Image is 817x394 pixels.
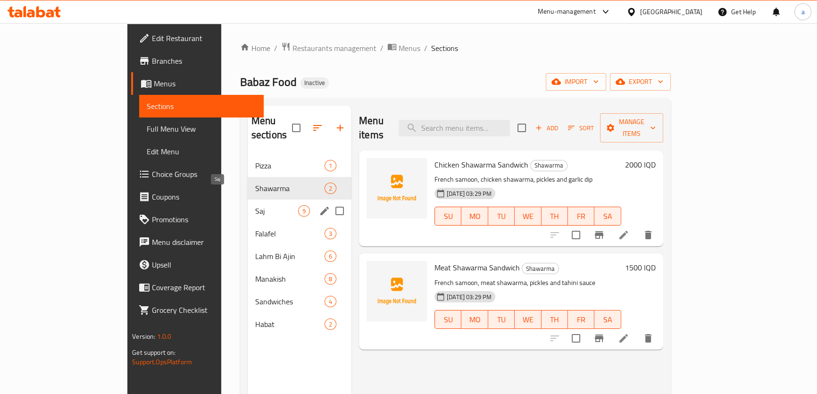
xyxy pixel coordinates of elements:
a: Edit menu item [618,229,629,241]
span: [DATE] 03:29 PM [443,293,495,302]
span: Choice Groups [152,168,256,180]
button: export [610,73,671,91]
a: Menu disclaimer [131,231,264,253]
span: Select to update [566,225,586,245]
span: 9 [299,207,309,216]
nav: breadcrumb [240,42,671,54]
span: MO [465,313,484,327]
button: Add section [329,117,351,139]
a: Upsell [131,253,264,276]
span: 8 [325,275,336,284]
button: TU [488,310,515,329]
span: TH [545,210,564,223]
div: Lahm Bi Ajin6 [248,245,351,268]
span: Grocery Checklist [152,304,256,316]
span: Branches [152,55,256,67]
a: Edit Restaurant [131,27,264,50]
span: Sandwiches [255,296,325,307]
span: 1.0.0 [157,330,172,343]
img: Chicken Shawarma Sandwich [367,158,427,218]
span: Shawarma [531,160,567,171]
img: Meat Shawarma Sandwich [367,261,427,321]
button: MO [461,207,488,226]
a: Edit Menu [139,140,264,163]
div: Habat [255,319,325,330]
a: Support.OpsPlatform [132,356,192,368]
span: SA [598,210,617,223]
button: Branch-specific-item [588,224,610,246]
span: export [617,76,663,88]
div: items [325,296,336,307]
h2: Menu sections [251,114,292,142]
span: Pizza [255,160,325,171]
span: Chicken Shawarma Sandwich [434,158,528,172]
button: Branch-specific-item [588,327,610,350]
span: Sort sections [306,117,329,139]
div: Shawarma [530,160,567,171]
div: items [298,205,310,217]
span: SU [439,210,458,223]
a: Coverage Report [131,276,264,299]
span: TU [492,313,511,327]
div: Shawarma [522,263,559,274]
span: Sections [431,42,458,54]
span: Full Menu View [147,123,256,134]
div: Pizza1 [248,154,351,177]
div: Shawarma2 [248,177,351,200]
span: a [801,7,804,17]
p: French samoon, meat shawarma, pickles and tahini sauce [434,277,621,289]
button: SA [594,207,621,226]
span: Coupons [152,191,256,202]
a: Full Menu View [139,117,264,140]
button: WE [515,310,541,329]
div: items [325,251,336,262]
span: Add [534,123,559,134]
span: Restaurants management [292,42,376,54]
a: Coupons [131,185,264,208]
div: items [325,228,336,239]
span: Select all sections [286,118,306,138]
span: Version: [132,330,155,343]
span: FR [572,210,591,223]
a: Choice Groups [131,163,264,185]
span: Select to update [566,328,586,348]
span: Lahm Bi Ajin [255,251,325,262]
span: WE [518,210,537,223]
button: delete [637,224,659,246]
nav: Menu sections [248,151,351,339]
div: Sandwiches4 [248,290,351,313]
div: Manakish8 [248,268,351,290]
div: Shawarma [255,183,325,194]
a: Promotions [131,208,264,231]
span: Get support on: [132,346,175,359]
span: TU [492,210,511,223]
div: Habat2 [248,313,351,335]
span: Meat Shawarma Sandwich [434,260,520,275]
span: Manakish [255,273,325,285]
span: Menus [399,42,420,54]
button: TU [488,207,515,226]
span: Add item [532,121,562,135]
a: Menus [131,72,264,95]
div: [GEOGRAPHIC_DATA] [640,7,702,17]
li: / [380,42,383,54]
button: TH [542,310,568,329]
span: Babaz Food [240,71,297,92]
span: [DATE] 03:29 PM [443,189,495,198]
span: 1 [325,161,336,170]
button: TH [542,207,568,226]
button: import [546,73,606,91]
a: Sections [139,95,264,117]
div: Menu-management [538,6,596,17]
span: 6 [325,252,336,261]
span: Sort [568,123,594,134]
span: Manage items [608,116,656,140]
span: SA [598,313,617,327]
h6: 2000 IQD [625,158,656,171]
span: Sort items [562,121,600,135]
div: Inactive [300,77,329,89]
a: Grocery Checklist [131,299,264,321]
